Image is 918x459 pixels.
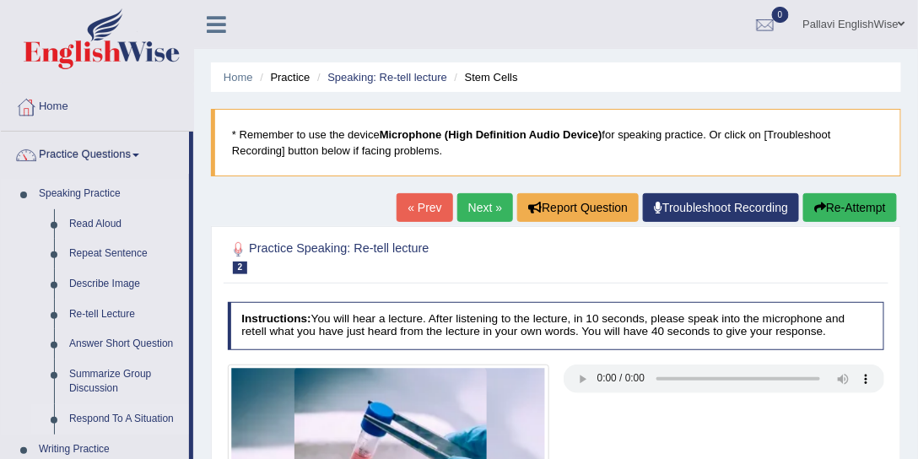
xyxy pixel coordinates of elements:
[380,128,602,141] b: Microphone (High Definition Audio Device)
[397,193,452,222] a: « Prev
[772,7,789,23] span: 0
[31,179,189,209] a: Speaking Practice
[62,300,189,330] a: Re-tell Lecture
[211,109,901,176] blockquote: * Remember to use the device for speaking practice. Or click on [Troubleshoot Recording] button b...
[241,312,310,325] b: Instructions:
[1,84,193,126] a: Home
[62,239,189,269] a: Repeat Sentence
[803,193,897,222] button: Re-Attempt
[228,302,885,350] h4: You will hear a lecture. After listening to the lecture, in 10 seconds, please speak into the mic...
[228,239,635,274] h2: Practice Speaking: Re-tell lecture
[62,209,189,240] a: Read Aloud
[224,71,253,84] a: Home
[62,359,189,404] a: Summarize Group Discussion
[62,329,189,359] a: Answer Short Question
[517,193,639,222] button: Report Question
[327,71,447,84] a: Speaking: Re-tell lecture
[233,262,248,274] span: 2
[451,69,518,85] li: Stem Cells
[1,132,189,174] a: Practice Questions
[457,193,513,222] a: Next »
[256,69,310,85] li: Practice
[62,404,189,435] a: Respond To A Situation
[62,269,189,300] a: Describe Image
[643,193,799,222] a: Troubleshoot Recording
